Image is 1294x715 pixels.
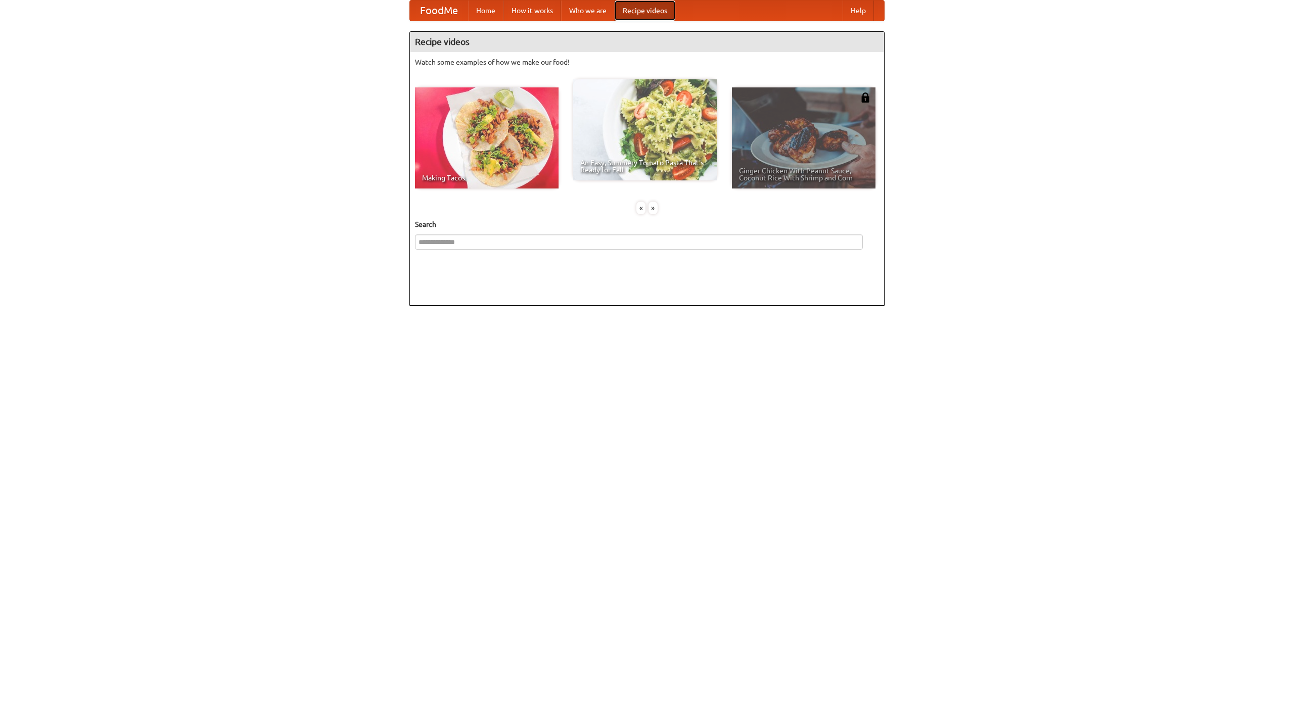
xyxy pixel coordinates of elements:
div: « [636,202,645,214]
a: Who we are [561,1,615,21]
a: An Easy, Summery Tomato Pasta That's Ready for Fall [573,79,717,180]
h5: Search [415,219,879,229]
p: Watch some examples of how we make our food! [415,57,879,67]
a: Home [468,1,503,21]
a: Recipe videos [615,1,675,21]
div: » [649,202,658,214]
span: An Easy, Summery Tomato Pasta That's Ready for Fall [580,159,710,173]
img: 483408.png [860,92,870,103]
h4: Recipe videos [410,32,884,52]
a: How it works [503,1,561,21]
a: Making Tacos [415,87,559,188]
a: Help [843,1,874,21]
span: Making Tacos [422,174,551,181]
a: FoodMe [410,1,468,21]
